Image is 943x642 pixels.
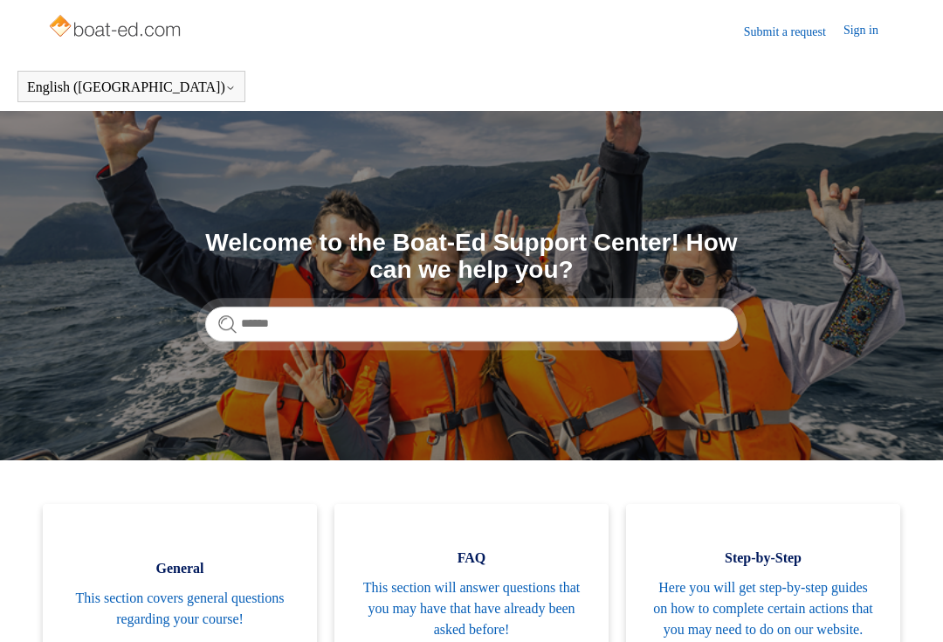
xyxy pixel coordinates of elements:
[361,577,582,640] span: This section will answer questions that you may have that have already been asked before!
[205,230,738,284] h1: Welcome to the Boat-Ed Support Center! How can we help you?
[69,588,291,630] span: This section covers general questions regarding your course!
[27,79,236,95] button: English ([GEOGRAPHIC_DATA])
[652,577,874,640] span: Here you will get step-by-step guides on how to complete certain actions that you may need to do ...
[47,10,186,45] img: Boat-Ed Help Center home page
[361,548,582,569] span: FAQ
[652,548,874,569] span: Step-by-Step
[884,583,930,629] div: Live chat
[205,307,738,342] input: Search
[744,23,843,41] a: Submit a request
[843,21,896,42] a: Sign in
[69,558,291,579] span: General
